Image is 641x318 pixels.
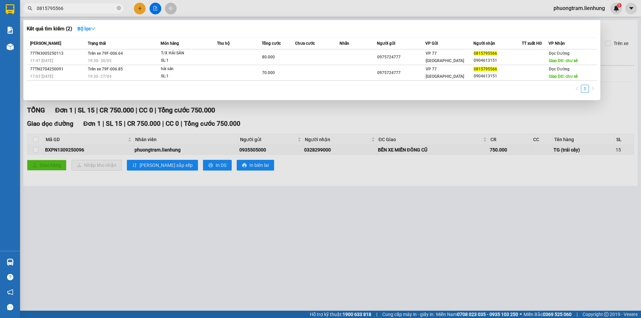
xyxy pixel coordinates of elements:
span: Trên xe 79F-006.85 [88,67,123,71]
a: 1 [581,85,589,92]
div: SL: 1 [161,73,211,80]
img: warehouse-icon [7,259,14,266]
span: 19:30 - 27/04 [88,74,112,79]
span: Người nhận [473,41,495,46]
img: solution-icon [7,27,14,34]
div: 0975724777 [377,54,425,61]
img: warehouse-icon [7,43,14,50]
span: Tổng cước [262,41,281,46]
span: Thu hộ [217,41,230,46]
div: 77TN3005250113 [30,50,86,57]
div: T/X HẢI SẢN [161,50,211,57]
span: VP 77 [GEOGRAPHIC_DATA] [426,51,464,63]
span: Dọc Đường [549,67,570,71]
li: Next Page [589,85,597,93]
span: message [7,304,13,310]
span: search [28,6,32,11]
button: left [573,85,581,93]
span: Nhãn [340,41,349,46]
span: down [91,26,95,31]
span: left [575,86,579,90]
span: Giao DĐ: chư sê [549,58,578,63]
li: Previous Page [573,85,581,93]
span: 19:30 - 30/05 [88,58,112,63]
span: 17:03 [DATE] [30,74,53,79]
span: 17:47 [DATE] [30,58,53,63]
span: Trên xe 79F-006.64 [88,51,123,56]
span: TT xuất HĐ [522,41,542,46]
span: 0815795566 [474,51,497,56]
span: Chưa cước [295,41,315,46]
button: Bộ lọcdown [72,23,101,34]
div: 0975724777 [377,69,425,76]
span: 80.000 [262,55,275,59]
span: Dọc Đường [549,51,570,56]
span: question-circle [7,274,13,280]
li: 1 [581,85,589,93]
img: logo-vxr [6,4,14,14]
span: Món hàng [161,41,179,46]
span: right [591,86,595,90]
span: notification [7,289,13,295]
span: Trạng thái [88,41,106,46]
div: 0904613151 [474,57,521,64]
span: close-circle [117,5,121,12]
div: hải sản [161,65,211,73]
span: VP Gửi [425,41,438,46]
span: 0815795566 [474,67,497,71]
div: SL: 1 [161,57,211,64]
strong: Bộ lọc [77,26,95,31]
span: VP Nhận [549,41,565,46]
div: 77TN2704250091 [30,66,86,73]
span: Người gửi [377,41,395,46]
span: Giao DĐ: chư sê [549,74,578,79]
div: 0904613151 [474,73,521,80]
span: VP 77 [GEOGRAPHIC_DATA] [426,67,464,79]
span: [PERSON_NAME] [30,41,61,46]
span: close-circle [117,6,121,10]
input: Tìm tên, số ĐT hoặc mã đơn [37,5,116,12]
h3: Kết quả tìm kiếm ( 2 ) [27,25,72,32]
span: 70.000 [262,70,275,75]
button: right [589,85,597,93]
